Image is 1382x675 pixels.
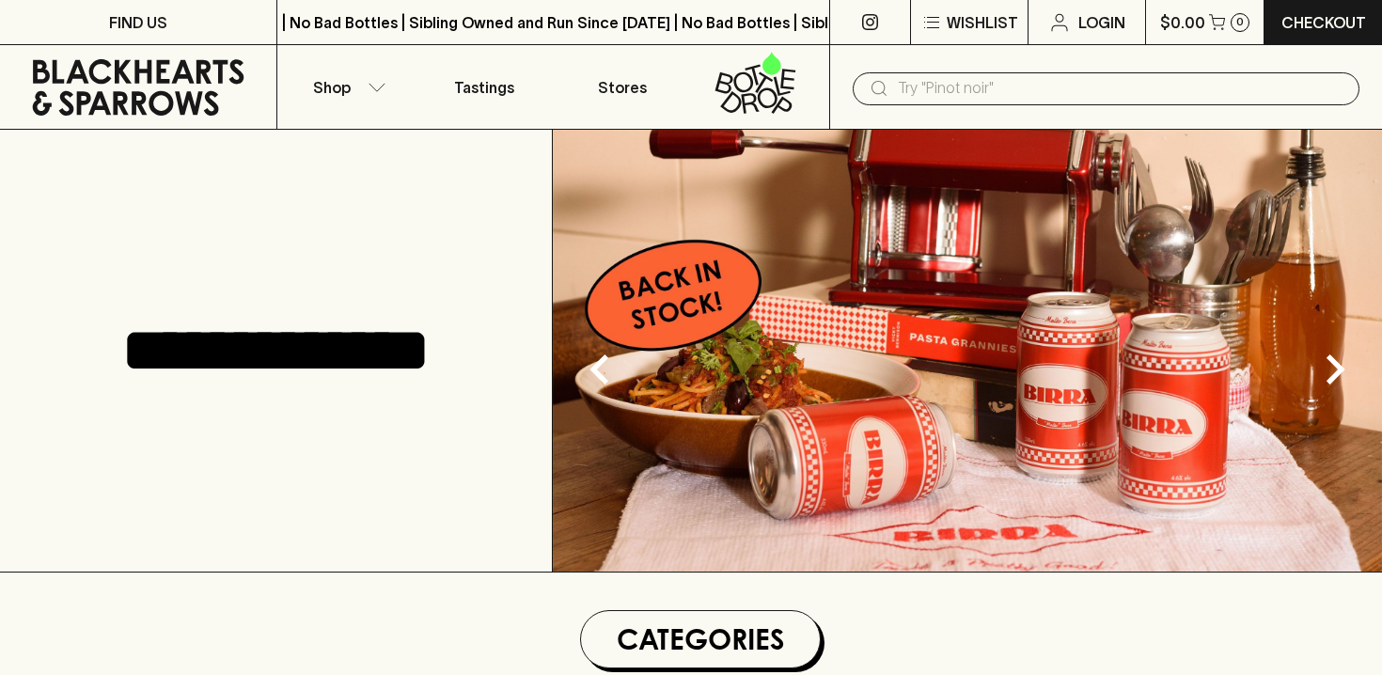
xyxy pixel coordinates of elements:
[454,76,514,99] p: Tastings
[553,130,1382,572] img: optimise
[598,76,647,99] p: Stores
[1078,11,1125,34] p: Login
[554,45,692,129] a: Stores
[947,11,1018,34] p: Wishlist
[313,76,351,99] p: Shop
[1160,11,1205,34] p: $0.00
[277,45,416,129] button: Shop
[898,73,1344,103] input: Try "Pinot noir"
[589,619,812,660] h1: Categories
[1236,17,1244,27] p: 0
[1281,11,1366,34] p: Checkout
[562,332,637,407] button: Previous
[416,45,554,129] a: Tastings
[109,11,167,34] p: FIND US
[1297,332,1373,407] button: Next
